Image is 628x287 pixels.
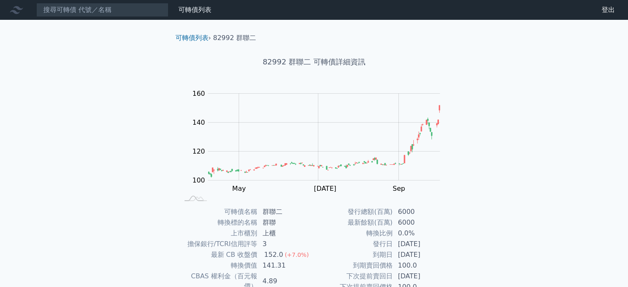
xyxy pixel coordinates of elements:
[175,34,209,42] a: 可轉債列表
[192,119,205,126] tspan: 140
[393,217,450,228] td: 6000
[188,90,452,192] g: Chart
[314,206,393,217] td: 發行總額(百萬)
[314,260,393,271] td: 到期賣回價格
[314,271,393,282] td: 下次提前賣回日
[314,217,393,228] td: 最新餘額(百萬)
[178,6,211,14] a: 可轉債列表
[393,249,450,260] td: [DATE]
[179,228,258,239] td: 上市櫃別
[258,260,314,271] td: 141.31
[258,206,314,217] td: 群聯二
[393,271,450,282] td: [DATE]
[314,239,393,249] td: 發行日
[314,249,393,260] td: 到期日
[393,239,450,249] td: [DATE]
[36,3,168,17] input: 搜尋可轉債 代號／名稱
[169,56,460,68] h1: 82992 群聯二 可轉債詳細資訊
[179,260,258,271] td: 轉換價值
[258,228,314,239] td: 上櫃
[192,176,205,184] tspan: 100
[393,206,450,217] td: 6000
[393,228,450,239] td: 0.0%
[179,239,258,249] td: 擔保銀行/TCRI信用評等
[179,249,258,260] td: 最新 CB 收盤價
[179,217,258,228] td: 轉換標的名稱
[314,228,393,239] td: 轉換比例
[258,217,314,228] td: 群聯
[314,185,336,192] tspan: [DATE]
[175,33,211,43] li: ›
[393,260,450,271] td: 100.0
[192,90,205,97] tspan: 160
[192,147,205,155] tspan: 120
[393,185,405,192] tspan: Sep
[213,33,256,43] li: 82992 群聯二
[285,251,309,258] span: (+7.0%)
[208,105,440,178] g: Series
[258,239,314,249] td: 3
[595,3,621,17] a: 登出
[179,206,258,217] td: 可轉債名稱
[232,185,246,192] tspan: May
[263,250,285,260] div: 152.0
